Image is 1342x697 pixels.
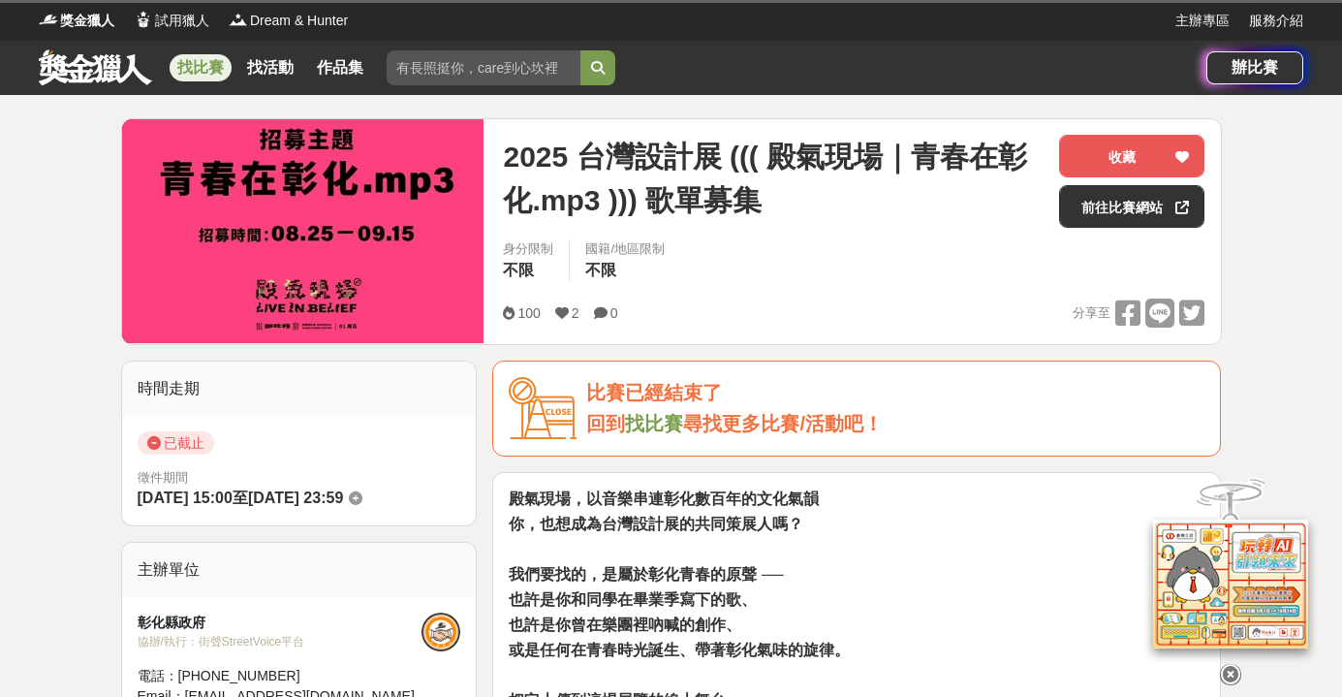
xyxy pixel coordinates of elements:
[122,119,484,343] img: Cover Image
[586,413,625,434] span: 回到
[138,431,214,455] span: 已截止
[517,305,540,321] span: 100
[248,490,343,506] span: [DATE] 23:59
[586,377,1204,409] div: 比賽已經結束了
[233,490,248,506] span: 至
[387,50,580,85] input: 有長照挺你，care到心坎裡！青春出手，拍出照顧 影音徵件活動
[1175,11,1230,31] a: 主辦專區
[138,470,188,485] span: 徵件期間
[170,54,232,81] a: 找比賽
[509,377,577,440] img: Icon
[1059,185,1204,228] a: 前往比賽網站
[138,613,422,633] div: 彰化縣政府
[1249,11,1303,31] a: 服務介紹
[1073,299,1110,328] span: 分享至
[503,239,553,259] div: 身分限制
[138,633,422,650] div: 協辦/執行： 街聲StreetVoice平台
[155,11,209,31] span: 試用獵人
[39,10,58,29] img: Logo
[509,566,783,583] strong: 我們要找的，是屬於彰化青春的原聲 ──
[122,543,477,597] div: 主辦單位
[239,54,301,81] a: 找活動
[229,11,348,31] a: LogoDream & Hunter
[134,10,153,29] img: Logo
[509,591,757,608] strong: 也許是你和同學在畢業季寫下的歌、
[134,11,209,31] a: Logo試用獵人
[503,262,534,278] span: 不限
[509,642,850,658] strong: 或是任何在青春時光誕生、帶著彰化氣味的旋律。
[122,362,477,416] div: 時間走期
[250,11,348,31] span: Dream & Hunter
[1153,517,1308,646] img: d2146d9a-e6f6-4337-9592-8cefde37ba6b.png
[625,413,683,434] a: 找比賽
[39,11,114,31] a: Logo獎金獵人
[1059,135,1204,177] button: 收藏
[585,239,665,259] div: 國籍/地區限制
[229,10,248,29] img: Logo
[610,305,618,321] span: 0
[309,54,371,81] a: 作品集
[138,666,422,686] div: 電話： [PHONE_NUMBER]
[60,11,114,31] span: 獎金獵人
[572,305,579,321] span: 2
[509,491,819,507] strong: 殿氣現場，以音樂串連彰化數百年的文化氣韻
[138,490,233,506] span: [DATE] 15:00
[509,617,741,633] strong: 也許是你曾在樂團裡吶喊的創作、
[683,413,883,434] span: 尋找更多比賽/活動吧！
[585,262,616,278] span: 不限
[503,135,1044,222] span: 2025 台灣設計展 ((( 殿氣現場｜青春在彰化.mp3 ))) 歌單募集
[1206,51,1303,84] a: 辦比賽
[509,516,803,532] strong: 你，也想成為台灣設計展的共同策展人嗎？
